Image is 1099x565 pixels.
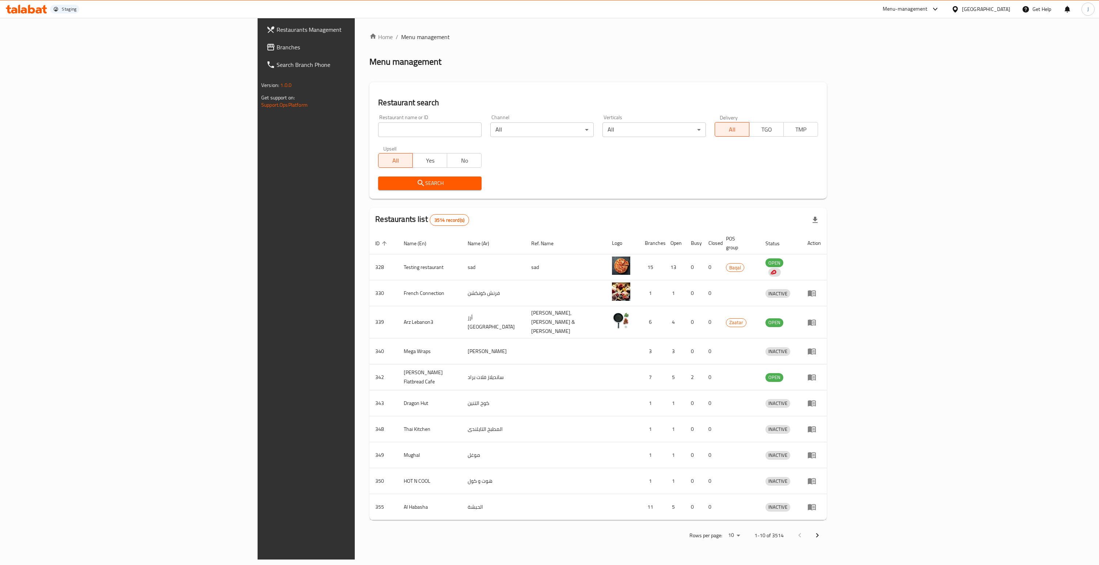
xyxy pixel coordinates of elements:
button: Yes [412,153,447,168]
span: INACTIVE [765,451,790,459]
td: المطبخ التايلندى [462,416,525,442]
span: INACTIVE [765,503,790,511]
h2: Restaurant search [378,97,818,108]
span: POS group [726,234,751,252]
div: Menu [807,477,821,485]
td: 0 [685,280,703,306]
td: 0 [703,364,720,390]
span: INACTIVE [765,289,790,298]
span: OPEN [765,373,783,382]
button: All [715,122,749,137]
input: Search for restaurant name or ID.. [378,122,482,137]
th: Action [802,232,827,254]
td: 1 [665,468,685,494]
div: Menu-management [883,5,928,14]
div: INACTIVE [765,399,790,408]
td: 0 [685,306,703,338]
td: 5 [665,494,685,520]
span: Zaatar [726,318,746,327]
a: Restaurants Management [261,21,441,38]
th: Branches [639,232,665,254]
span: INACTIVE [765,347,790,356]
td: 0 [685,338,703,364]
th: Busy [685,232,703,254]
span: INACTIVE [765,425,790,433]
td: 1 [639,416,665,442]
span: INACTIVE [765,399,790,407]
td: موغل [462,442,525,468]
td: 15 [639,254,665,280]
span: All [718,124,746,135]
td: 1 [639,390,665,416]
td: 11 [639,494,665,520]
td: 0 [685,442,703,468]
div: Menu [807,373,821,382]
td: 5 [665,364,685,390]
td: 0 [703,338,720,364]
span: Restaurants Management [277,25,435,34]
img: Mughal [612,444,630,463]
div: Menu [807,425,821,433]
span: Version: [261,80,279,90]
div: Menu [807,318,821,327]
a: Branches [261,38,441,56]
p: Rows per page: [689,531,722,540]
td: سانديلاز فلات براد [462,364,525,390]
td: 2 [685,364,703,390]
td: 1 [665,280,685,306]
div: All [490,122,594,137]
td: هوت و كول [462,468,525,494]
td: 0 [703,416,720,442]
span: Yes [416,155,444,166]
a: Support.OpsPlatform [261,100,308,110]
span: Name (En) [404,239,436,248]
td: 1 [665,416,685,442]
td: الحبشة [462,494,525,520]
td: 0 [685,254,703,280]
label: Delivery [720,115,738,120]
td: 1 [639,442,665,468]
button: TGO [749,122,784,137]
button: Next page [809,527,826,544]
table: enhanced table [369,232,827,520]
td: sad [525,254,606,280]
span: OPEN [765,318,783,327]
td: 0 [685,494,703,520]
div: Menu [807,503,821,511]
div: All [602,122,706,137]
td: 0 [685,390,703,416]
button: Search [378,177,482,190]
td: 0 [685,468,703,494]
div: Menu [807,347,821,356]
div: Total records count [430,214,469,226]
div: INACTIVE [765,347,790,356]
div: Rows per page: [725,530,743,541]
div: Menu [807,451,821,459]
span: ID [375,239,389,248]
td: 13 [665,254,685,280]
img: Testing restaurant [612,257,630,275]
button: All [378,153,413,168]
td: 0 [703,442,720,468]
div: OPEN [765,373,783,382]
td: 1 [665,390,685,416]
span: Branches [277,43,435,52]
span: OPEN [765,259,783,267]
td: فرنش كونكشن [462,280,525,306]
td: 0 [703,280,720,306]
label: Upsell [383,146,397,151]
td: أرز [GEOGRAPHIC_DATA] [462,306,525,338]
div: INACTIVE [765,451,790,460]
td: 4 [665,306,685,338]
img: Dragon Hut [612,393,630,411]
th: Logo [606,232,639,254]
td: 1 [639,468,665,494]
span: TGO [752,124,781,135]
td: 0 [685,416,703,442]
img: Arz Lebanon3 [612,312,630,330]
img: delivery hero logo [770,269,776,276]
span: TMP [787,124,815,135]
span: Name (Ar) [468,239,499,248]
